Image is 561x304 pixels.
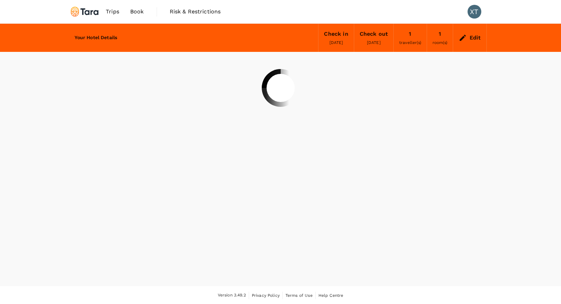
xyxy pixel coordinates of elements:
[470,33,481,43] div: Edit
[106,8,119,16] span: Trips
[409,29,411,39] div: 1
[360,29,388,39] div: Check out
[170,8,221,16] span: Risk & Restrictions
[318,292,344,299] a: Help Centre
[252,293,280,298] span: Privacy Policy
[399,40,421,45] span: traveller(s)
[439,29,441,39] div: 1
[433,40,447,45] span: room(s)
[69,4,101,19] img: Tara Climate Ltd
[324,29,348,39] div: Check in
[75,34,117,42] h6: Your Hotel Details
[318,293,344,298] span: Help Centre
[285,293,313,298] span: Terms of Use
[130,8,144,16] span: Book
[329,40,343,45] span: [DATE]
[468,5,481,19] div: XT
[218,292,246,299] span: Version 3.49.2
[285,292,313,299] a: Terms of Use
[367,40,381,45] span: [DATE]
[252,292,280,299] a: Privacy Policy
